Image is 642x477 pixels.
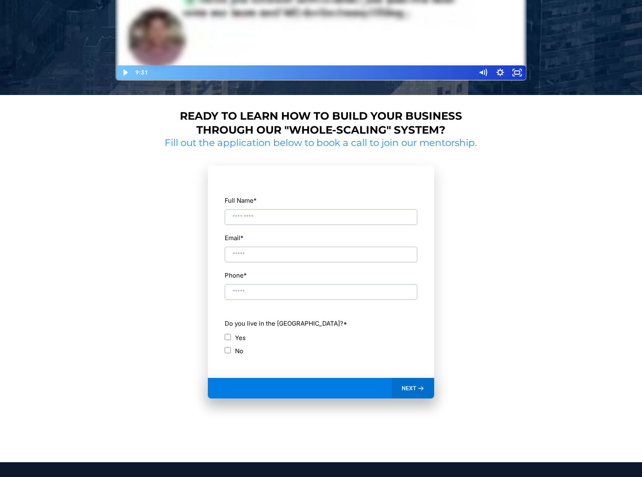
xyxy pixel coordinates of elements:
[225,195,257,206] label: Full Name
[402,384,416,392] span: NEXT
[225,232,244,243] label: Email
[180,109,462,137] strong: Ready to learn how to build your business through our "whole-scaling" system?
[162,137,480,149] h2: Fill out the application below to book a call to join our mentorship.
[235,332,246,343] label: Yes
[225,318,417,329] label: Do you live in the [GEOGRAPHIC_DATA]?
[235,345,243,357] label: No
[225,270,247,281] label: Phone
